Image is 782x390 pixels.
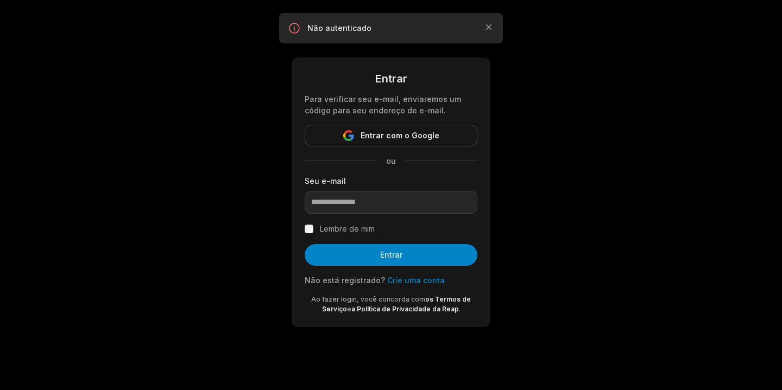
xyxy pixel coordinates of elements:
[361,131,439,140] font: Entrar com o Google
[322,295,471,313] a: os Termos de Serviço
[305,176,346,186] font: Seu e-mail
[347,305,351,313] font: e
[305,244,477,266] button: Entrar
[351,305,459,313] a: a Política de Privacidade da Reap
[305,276,385,285] font: Não está registrado?
[305,94,461,115] font: Para verificar seu e-mail, enviaremos um código para seu endereço de e-mail.
[387,276,445,285] a: Crie uma conta
[459,305,461,313] font: .
[320,224,375,233] font: Lembre de mim
[311,295,425,303] font: Ao fazer login, você concorda com
[380,250,402,259] font: Entrar
[375,72,407,85] font: Entrar
[386,156,396,165] font: ou
[305,125,477,146] button: Entrar com o Google
[307,23,371,33] font: Não autenticado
